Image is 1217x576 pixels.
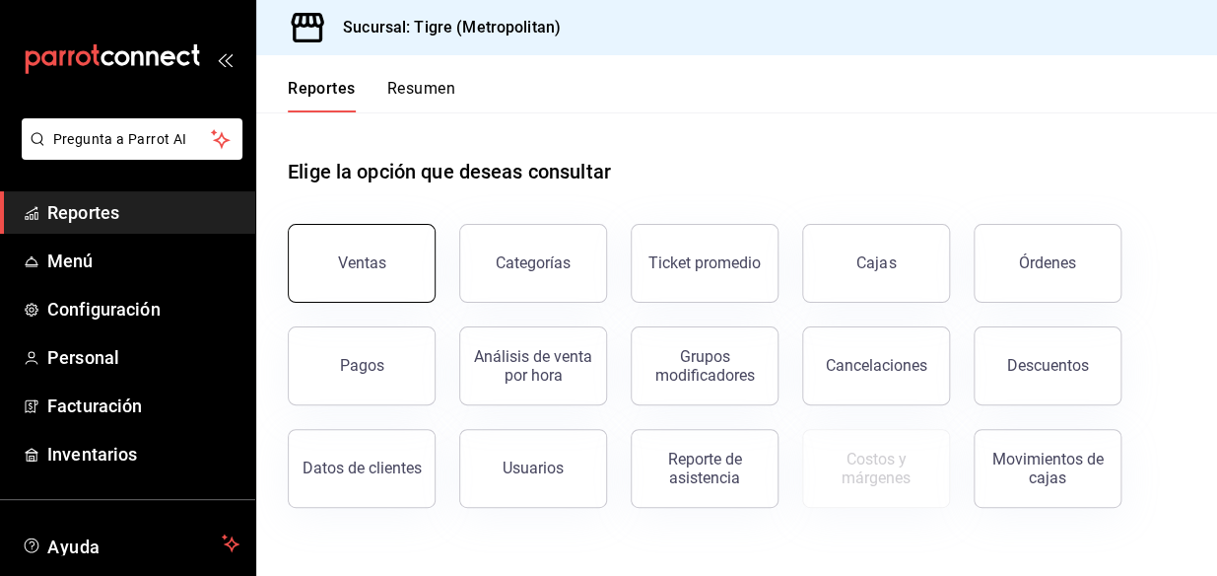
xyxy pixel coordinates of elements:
div: Categorías [496,253,571,272]
button: Grupos modificadores [631,326,778,405]
button: Datos de clientes [288,429,436,508]
button: Cancelaciones [802,326,950,405]
a: Pregunta a Parrot AI [14,143,242,164]
span: Facturación [47,393,239,419]
div: Ticket promedio [648,253,761,272]
div: Órdenes [1019,253,1076,272]
span: Personal [47,344,239,371]
div: Datos de clientes [303,459,422,477]
button: Pagos [288,326,436,405]
div: Descuentos [1007,356,1089,375]
span: Menú [47,248,239,274]
button: Categorías [459,224,607,303]
button: Resumen [387,79,455,112]
span: Inventarios [47,441,239,468]
div: Grupos modificadores [643,347,766,385]
div: navigation tabs [288,79,455,112]
button: Usuarios [459,429,607,508]
button: Descuentos [974,326,1121,405]
div: Cajas [856,252,897,275]
span: Ayuda [47,532,214,555]
span: Pregunta a Parrot AI [53,129,212,150]
button: Pregunta a Parrot AI [22,118,242,160]
div: Movimientos de cajas [986,450,1109,487]
div: Reporte de asistencia [643,450,766,487]
button: Movimientos de cajas [974,429,1121,508]
h1: Elige la opción que deseas consultar [288,157,611,186]
button: Reportes [288,79,356,112]
div: Pagos [340,356,384,375]
div: Usuarios [503,459,564,477]
button: Análisis de venta por hora [459,326,607,405]
button: Contrata inventarios para ver este reporte [802,429,950,508]
button: Ventas [288,224,436,303]
div: Costos y márgenes [815,450,937,487]
button: open_drawer_menu [217,51,233,67]
span: Reportes [47,199,239,226]
button: Ticket promedio [631,224,778,303]
div: Análisis de venta por hora [472,347,594,385]
a: Cajas [802,224,950,303]
div: Ventas [338,253,386,272]
span: Configuración [47,296,239,323]
button: Órdenes [974,224,1121,303]
div: Cancelaciones [826,356,927,375]
button: Reporte de asistencia [631,429,778,508]
h3: Sucursal: Tigre (Metropolitan) [327,16,561,39]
